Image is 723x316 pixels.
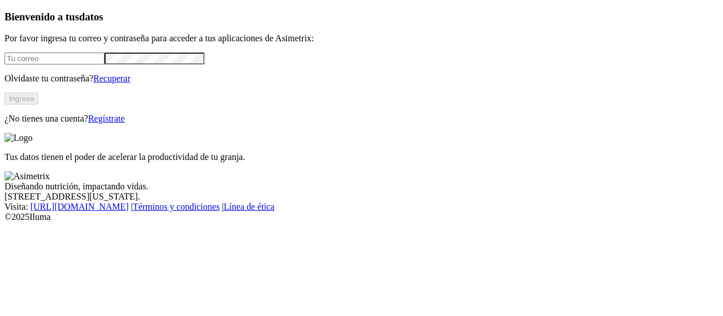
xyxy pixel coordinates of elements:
p: Olvidaste tu contraseña? [5,73,718,84]
a: Términos y condiciones [133,202,220,211]
p: Por favor ingresa tu correo y contraseña para acceder a tus aplicaciones de Asimetrix: [5,33,718,44]
p: Tus datos tienen el poder de acelerar la productividad de tu granja. [5,152,718,162]
input: Tu correo [5,53,104,64]
span: datos [79,11,103,23]
div: © 2025 Iluma [5,212,718,222]
h3: Bienvenido a tus [5,11,718,23]
img: Logo [5,133,33,143]
div: Visita : | | [5,202,718,212]
a: Regístrate [88,114,125,123]
button: Ingresa [5,93,38,105]
a: Línea de ética [224,202,275,211]
a: [URL][DOMAIN_NAME] [31,202,129,211]
div: Diseñando nutrición, impactando vidas. [5,181,718,192]
img: Asimetrix [5,171,50,181]
div: [STREET_ADDRESS][US_STATE]. [5,192,718,202]
a: Recuperar [93,73,130,83]
p: ¿No tienes una cuenta? [5,114,718,124]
